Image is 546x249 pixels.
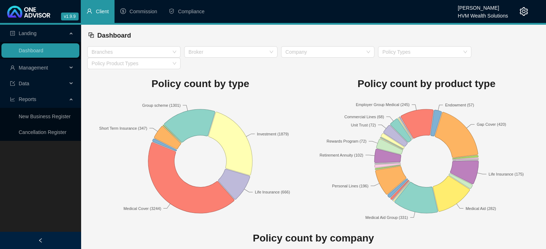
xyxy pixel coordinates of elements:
[96,9,109,14] span: Client
[327,139,367,143] text: Rewards Program (72)
[178,9,205,14] span: Compliance
[458,10,508,18] div: HVM Wealth Solutions
[458,2,508,10] div: [PERSON_NAME]
[142,103,181,107] text: Group scheme (1301)
[351,123,376,127] text: Unit Trust (72)
[19,65,48,71] span: Management
[123,206,161,210] text: Medical Cover (3244)
[255,190,290,194] text: Life Insurance (666)
[365,215,408,220] text: Medical Aid Group (331)
[97,32,131,39] span: Dashboard
[10,97,15,102] span: line-chart
[519,7,528,16] span: setting
[10,31,15,36] span: profile
[10,65,15,70] span: user
[445,103,474,107] text: Endowment (57)
[313,76,540,92] h1: Policy count by product type
[120,8,126,14] span: dollar
[10,81,15,86] span: import
[19,30,37,36] span: Landing
[87,76,313,92] h1: Policy count by type
[319,153,363,157] text: Retirement Annuity (102)
[169,8,174,14] span: safety
[19,96,36,102] span: Reports
[356,102,410,107] text: Employer Group Medical (245)
[7,6,50,18] img: 2df55531c6924b55f21c4cf5d4484680-logo-light.svg
[130,9,157,14] span: Commission
[88,32,94,38] span: block
[257,131,289,136] text: Investment (1879)
[99,126,147,130] text: Short Term Insurance (347)
[38,238,43,243] span: left
[332,183,369,188] text: Personal Lines (196)
[344,114,384,119] text: Commercial Lines (68)
[19,114,71,119] a: New Business Register
[61,13,79,20] span: v1.9.9
[19,129,66,135] a: Cancellation Register
[477,122,506,126] text: Gap Cover (420)
[87,8,92,14] span: user
[19,81,29,86] span: Data
[489,172,524,176] text: Life Insurance (175)
[19,48,43,53] a: Dashboard
[466,206,496,210] text: Medical Aid (282)
[87,230,540,246] h1: Policy count by company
